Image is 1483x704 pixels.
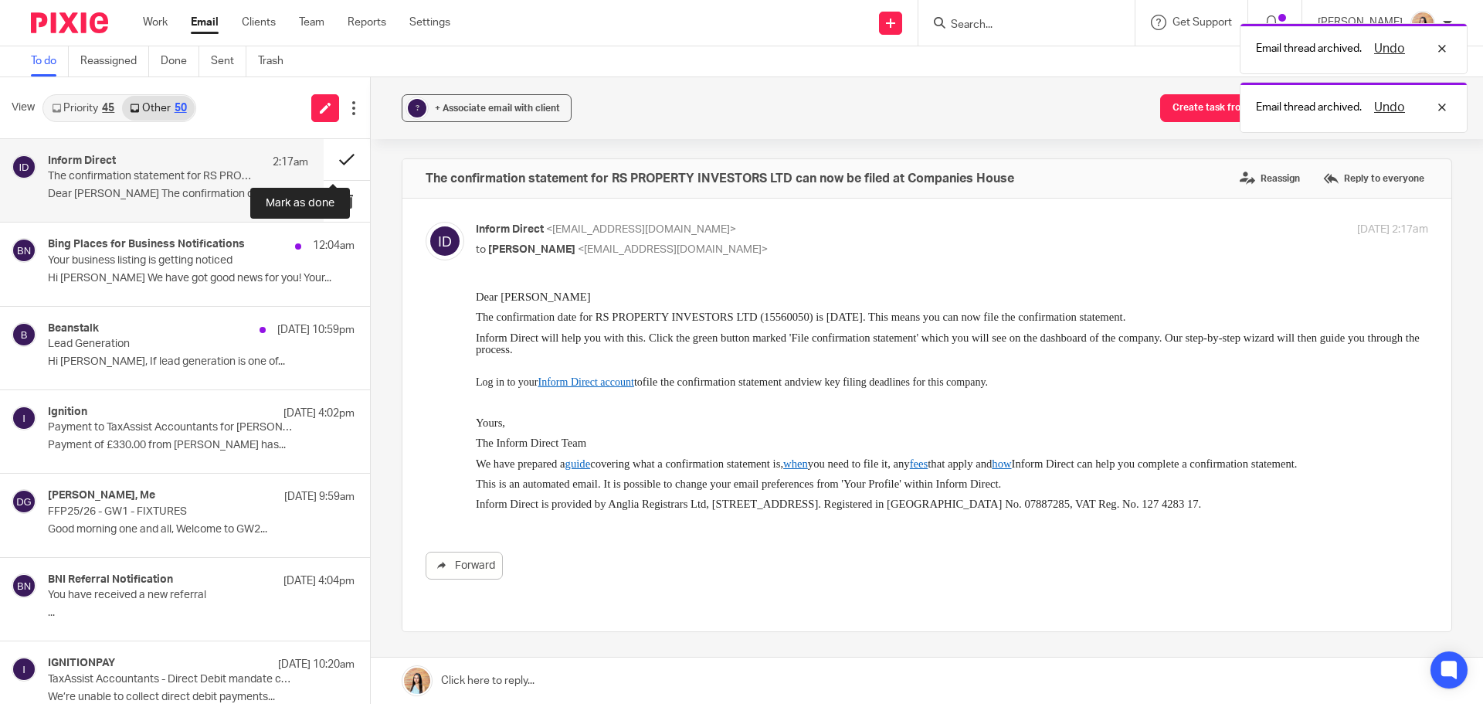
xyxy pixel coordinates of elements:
[48,673,294,686] p: TaxAssist Accountants - Direct Debit mandate cancelled for [PERSON_NAME]
[44,96,122,121] a: Priority45
[48,338,294,351] p: Lead Generation
[161,46,199,77] a: Done
[48,406,87,419] h4: Ignition
[31,12,108,33] img: Pixie
[48,421,294,434] p: Payment to TaxAssist Accountants for [PERSON_NAME] has failed
[48,238,245,251] h4: Bing Places for Business Notifications
[143,15,168,30] a: Work
[1256,100,1362,115] p: Email thread archived.
[48,272,355,285] p: Hi [PERSON_NAME] We have got good news for you! Your...
[122,96,194,121] a: Other50
[258,46,295,77] a: Trash
[48,355,355,369] p: Hi [PERSON_NAME], If lead generation is one of...
[167,84,325,97] span: file the confirmation statement and
[48,573,173,587] h4: BNI Referral Notification
[12,238,36,263] img: svg%3E
[476,224,544,235] span: Inform Direct
[48,254,294,267] p: Your business listing is getting noticed
[426,552,503,580] a: Forward
[325,85,512,97] span: view key filing deadlines for this company.
[12,155,36,179] img: svg%3E
[48,523,355,536] p: Good morning one and all, Welcome to GW2...
[307,166,332,179] a: when
[434,166,453,179] a: fees
[284,489,355,505] p: [DATE] 9:59am
[488,244,575,255] span: [PERSON_NAME]
[12,100,35,116] span: View
[1256,41,1362,56] p: Email thread archived.
[48,657,115,670] h4: IGNITIONPAY
[211,46,246,77] a: Sent
[452,166,516,179] span: that apply and
[175,103,187,114] div: 50
[283,573,355,589] p: [DATE] 4:04pm
[283,406,355,421] p: [DATE] 4:02pm
[158,85,167,97] span: to
[435,104,560,113] span: + Associate email with client
[1319,167,1428,190] label: Reply to everyone
[476,244,486,255] span: to
[273,155,308,170] p: 2:17am
[191,15,219,30] a: Email
[48,322,99,335] h4: Beanstalk
[1410,11,1435,36] img: Linkedin%20Posts%20-%20Client%20success%20stories%20(1).png
[408,99,426,117] div: ?
[426,171,1014,186] h4: The confirmation statement for RS PROPERTY INVESTORS LTD can now be filed at Companies House
[332,166,434,179] span: you need to file it, any
[80,46,149,77] a: Reassigned
[1236,167,1304,190] label: Reassign
[48,607,355,620] p: ...
[48,691,355,704] p: We’re unable to collect direct debit payments...
[1357,222,1428,238] p: [DATE] 2:17am
[578,244,768,255] span: <[EMAIL_ADDRESS][DOMAIN_NAME]>
[546,224,736,235] span: <[EMAIL_ADDRESS][DOMAIN_NAME]>
[277,322,355,338] p: [DATE] 10:59pm
[12,489,36,514] img: svg%3E
[48,489,155,502] h4: [PERSON_NAME], Me
[348,15,386,30] a: Reports
[48,505,294,519] p: FFP25/26 - GW1 - FIXTURES
[48,155,116,168] h4: Inform Direct
[12,573,36,598] img: svg%3E
[409,15,450,30] a: Settings
[48,170,256,183] p: The confirmation statement for RS PROPERTY INVESTORS LTD can now be filed at Companies House
[12,657,36,682] img: svg%3E
[278,657,355,672] p: [DATE] 10:20am
[1369,98,1410,117] button: Undo
[102,103,114,114] div: 45
[48,188,308,201] p: Dear [PERSON_NAME] The confirmation date for RS PROPERTY...
[536,166,822,179] span: Inform Direct can help you complete a confirmation statement.
[242,15,276,30] a: Clients
[48,589,294,602] p: You have received a new referral
[90,166,115,179] a: guide
[516,166,535,179] a: how
[313,238,355,253] p: 12:04am
[48,439,355,452] p: Payment of £330.00 from [PERSON_NAME] has...
[1369,39,1410,58] button: Undo
[12,406,36,430] img: svg%3E
[31,46,69,77] a: To do
[299,15,324,30] a: Team
[426,222,464,260] img: svg%3E
[114,166,307,179] span: covering what a confirmation statement is,
[63,85,158,97] a: Inform Direct account
[402,94,572,122] button: ? + Associate email with client
[12,322,36,347] img: svg%3E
